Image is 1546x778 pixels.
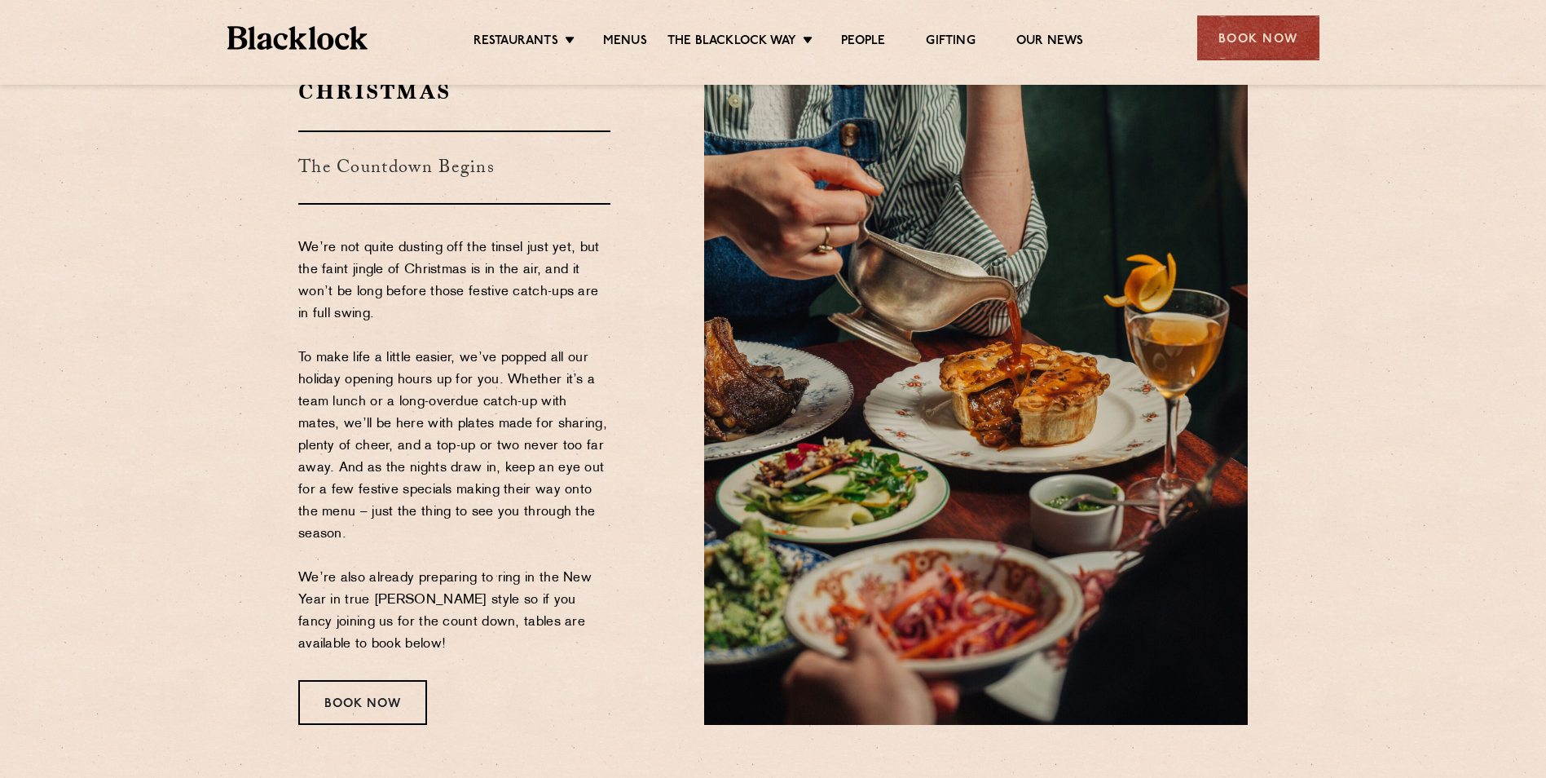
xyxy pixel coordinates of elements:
a: The Blacklock Way [667,33,796,51]
a: Menus [603,33,647,51]
a: Gifting [926,33,975,51]
a: Restaurants [473,33,558,51]
a: Our News [1016,33,1084,51]
h2: Christmas [298,77,610,106]
img: BL_Textured_Logo-footer-cropped.svg [227,26,368,50]
div: Book Now [298,680,427,725]
h3: The Countdown Begins [298,130,610,205]
p: We’re not quite dusting off the tinsel just yet, but the faint jingle of Christmas is in the air,... [298,237,610,656]
div: Book Now [1197,15,1319,60]
a: People [841,33,885,51]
